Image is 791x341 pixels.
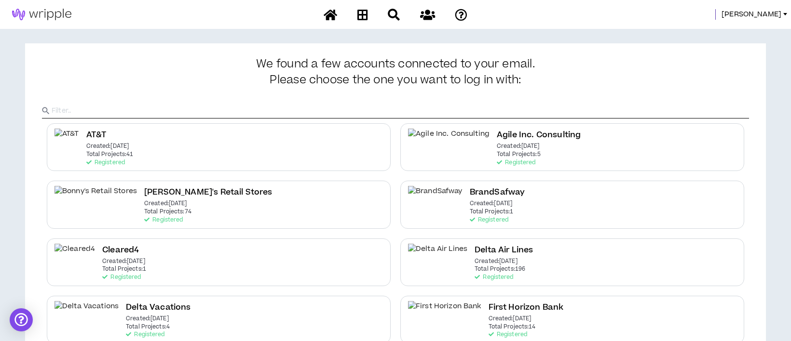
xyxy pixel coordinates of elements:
[475,258,518,265] p: Created: [DATE]
[408,129,490,150] img: Agile Inc. Consulting
[497,129,581,142] h2: Agile Inc. Consulting
[475,244,533,257] h2: Delta Air Lines
[408,186,463,208] img: BrandSafway
[102,258,145,265] p: Created: [DATE]
[270,74,521,87] span: Please choose the one you want to log in with:
[126,331,164,338] p: Registered
[52,104,749,118] input: Filter..
[489,315,532,322] p: Created: [DATE]
[144,200,187,207] p: Created: [DATE]
[102,266,146,273] p: Total Projects: 1
[102,244,139,257] h2: Cleared4
[102,274,141,281] p: Registered
[144,217,183,223] p: Registered
[126,324,170,330] p: Total Projects: 4
[10,308,33,331] div: Open Intercom Messenger
[408,301,481,323] img: First Horizon Bank
[497,159,535,166] p: Registered
[55,301,119,323] img: Delta Vacations
[408,244,467,265] img: Delta Air Lines
[489,324,536,330] p: Total Projects: 14
[55,244,95,265] img: Cleared4
[144,186,273,199] h2: [PERSON_NAME]'s Retail Stores
[55,186,137,208] img: Bonny's Retail Stores
[42,58,749,87] h3: We found a few accounts connected to your email.
[489,301,564,314] h2: First Horizon Bank
[86,159,125,166] p: Registered
[489,331,527,338] p: Registered
[497,151,541,158] p: Total Projects: 5
[497,143,540,150] p: Created: [DATE]
[126,301,191,314] h2: Delta Vacations
[144,209,191,215] p: Total Projects: 74
[470,200,513,207] p: Created: [DATE]
[470,209,514,215] p: Total Projects: 1
[86,129,107,142] h2: AT&T
[475,274,513,281] p: Registered
[470,186,525,199] h2: BrandSafway
[475,266,525,273] p: Total Projects: 196
[722,9,781,20] span: [PERSON_NAME]
[86,151,134,158] p: Total Projects: 41
[86,143,129,150] p: Created: [DATE]
[126,315,169,322] p: Created: [DATE]
[55,129,79,150] img: AT&T
[470,217,508,223] p: Registered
